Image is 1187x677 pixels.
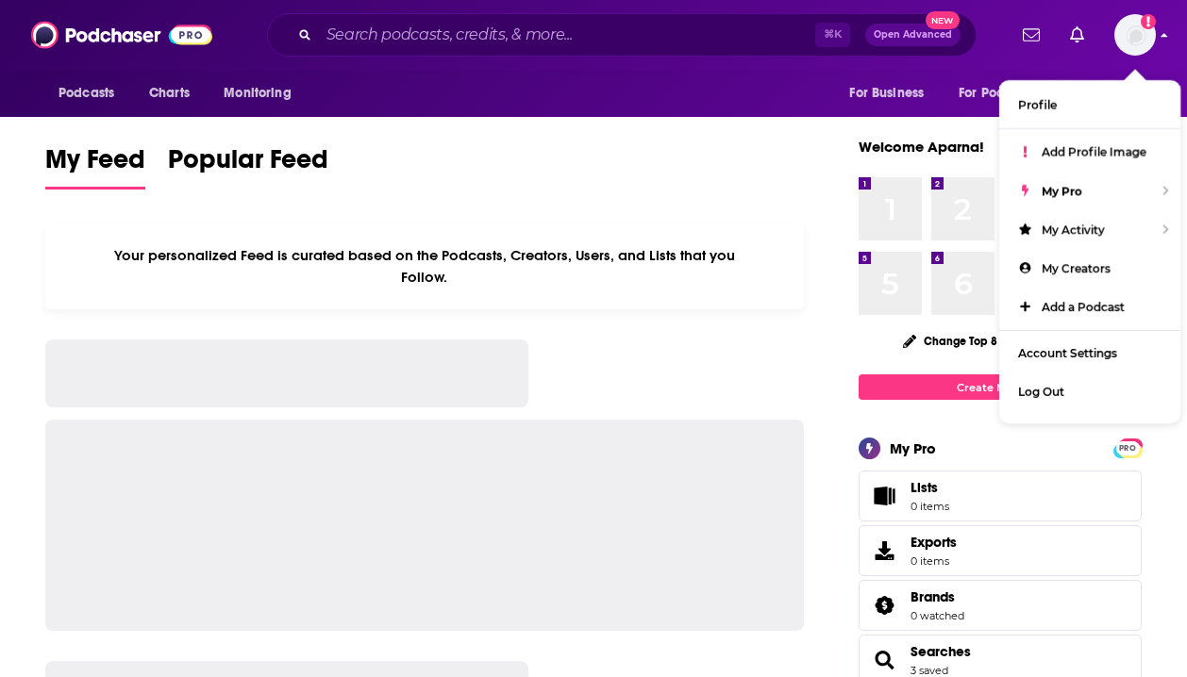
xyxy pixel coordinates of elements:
button: Open AdvancedNew [865,24,961,46]
button: open menu [45,75,139,111]
a: Searches [911,643,971,660]
a: Welcome Aparna! [859,138,984,156]
a: Show notifications dropdown [1062,19,1092,51]
span: New [926,11,960,29]
button: open menu [1073,75,1142,111]
img: Podchaser - Follow, Share and Rate Podcasts [31,17,212,53]
span: Exports [865,537,903,564]
img: User Profile [1114,14,1156,56]
a: Charts [137,75,201,111]
a: Brands [865,592,903,619]
span: ⌘ K [815,23,850,47]
a: Show notifications dropdown [1015,19,1047,51]
button: open menu [210,75,315,111]
span: For Business [849,80,924,107]
button: Change Top 8 [892,329,1009,353]
a: My Feed [45,143,145,190]
button: open menu [836,75,947,111]
span: Logged in as AparnaKulkarni [1114,14,1156,56]
span: Profile [1018,98,1057,112]
div: Search podcasts, credits, & more... [267,13,977,57]
span: Brands [911,588,955,605]
a: Account Settings [999,334,1180,372]
span: Log Out [1018,385,1064,399]
span: Add a Podcast [1042,300,1125,314]
span: 0 items [911,554,957,568]
span: Popular Feed [168,143,328,187]
span: My Feed [45,143,145,187]
a: PRO [1116,440,1139,454]
input: Search podcasts, credits, & more... [319,20,815,50]
svg: Add a profile image [1141,14,1156,29]
span: Lists [911,479,938,496]
button: Show profile menu [1114,14,1156,56]
span: Exports [911,534,957,551]
a: My Creators [999,249,1180,288]
a: Popular Feed [168,143,328,190]
a: Add Profile Image [999,133,1180,172]
span: Lists [865,483,903,509]
span: PRO [1116,441,1139,455]
div: Your personalized Feed is curated based on the Podcasts, Creators, Users, and Lists that you Follow. [45,223,804,309]
a: Searches [865,647,903,673]
span: 0 items [911,500,949,513]
span: Lists [911,479,949,496]
a: 0 watched [911,609,964,622]
a: Lists [859,471,1142,521]
a: 3 saved [911,664,948,677]
a: Add a Podcast [999,288,1180,326]
a: Exports [859,525,1142,576]
ul: Show profile menu [999,80,1180,423]
span: Monitoring [224,80,291,107]
span: Open Advanced [874,30,952,40]
a: Profile [999,86,1180,124]
span: My Pro [1042,184,1082,198]
div: My Pro [890,439,936,457]
span: For Podcasters [959,80,1049,107]
span: Account Settings [1018,346,1117,360]
button: open menu [946,75,1077,111]
span: Podcasts [59,80,114,107]
a: Create My Top 8 [859,374,1142,400]
span: My Activity [1042,223,1105,237]
span: My Creators [1042,261,1111,275]
span: Brands [859,580,1142,631]
span: Charts [149,80,190,107]
span: Add Profile Image [1042,145,1146,159]
a: Brands [911,588,964,605]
